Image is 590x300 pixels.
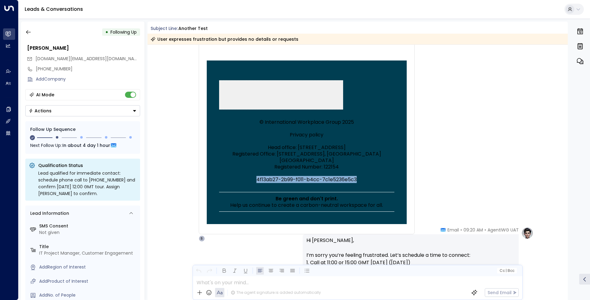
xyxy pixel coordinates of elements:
[25,105,140,116] div: Button group with a nested menu
[276,195,338,202] span: Be green and don't print.
[219,151,394,164] span: Registered Office: [STREET_ADDRESS], [GEOGRAPHIC_DATA] [GEOGRAPHIC_DATA]
[35,56,140,62] span: danielamirraguimaraes.prof@gmail.com
[36,66,140,72] div: [PHONE_NUMBER]
[195,267,202,275] button: Undo
[484,227,486,233] span: •
[105,27,108,38] div: •
[521,227,534,239] img: profile-logo.png
[219,81,229,100] a: "https://em.iwgplc.com/1/5/1954/2/Bwedq4McYB4vpZgYbx8xM0eO3NEd41GFF6Ttq7HEggKchtxX__BHehRdlHiFWpf...
[110,29,137,35] span: Following Up
[36,76,140,82] div: AddCompany
[219,176,394,183] p: 4f13ab27-2b99-f011-b4cc-7c1e5236e5c3
[39,292,138,298] div: AddNo. of People
[39,229,138,236] div: Not given
[499,269,514,273] span: Cc Bcc
[488,227,519,233] span: AgentIWG UAT
[274,164,339,170] span: Registered Number: 122154
[30,126,135,133] div: Follow Up Sequence
[151,25,178,31] span: Subject Line:
[39,278,138,285] div: AddProduct of Interest
[39,223,138,229] label: SMS Consent
[29,108,52,114] div: Actions
[151,36,298,42] div: User expresses frustration but provides no details or requests
[39,264,138,270] div: AddRegion of Interest
[463,227,483,233] span: 09:20 AM
[219,81,229,100] img: flapper-gray-EE-30.gif
[497,268,517,274] button: Cc|Bcc
[268,144,346,151] span: Head office: [STREET_ADDRESS]
[25,6,83,13] a: Leads & Conversations
[290,131,323,138] a: Privacy policy
[30,142,135,149] div: Next Follow Up:
[447,227,459,233] span: Email
[39,250,138,256] div: IT Project Manager, Customer Engagement
[35,56,142,62] span: [DOMAIN_NAME][EMAIL_ADDRESS][DOMAIN_NAME]
[231,290,321,295] div: The agent signature is added automatically
[38,170,136,197] div: Lead qualified for immediate contact: schedule phone call to [PHONE_NUMBER] and confirm [DATE] 12...
[25,105,140,116] button: Actions
[39,244,138,250] label: Title
[460,227,462,233] span: •
[178,25,208,32] div: another test
[27,44,140,52] div: [PERSON_NAME]
[62,142,110,149] span: In about 4 day 1 hour
[230,202,383,208] span: Help us continue to create a carbon-neutral workspace for all.
[260,119,354,125] span: © International Workplace Group 2025
[206,267,213,275] button: Redo
[38,162,136,169] p: Qualification Status
[36,92,54,98] div: AI Mode
[505,269,507,273] span: |
[28,210,69,217] div: Lead Information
